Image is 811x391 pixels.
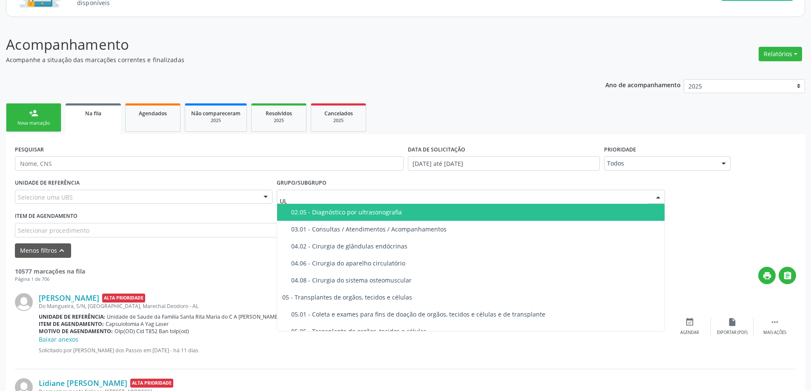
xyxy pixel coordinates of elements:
[291,243,660,250] div: 04.02 - Cirurgia de glândulas endócrinas
[317,117,360,124] div: 2025
[39,378,127,388] a: Lidiane [PERSON_NAME]
[18,226,89,235] span: Selecionar procedimento
[291,260,660,267] div: 04.06 - Cirurgia do aparelho circulatório
[15,156,404,171] input: Nome, CNS
[291,311,660,318] div: 05.01 - Coleta e exames para fins de doação de orgãos, tecidos e células e de transplante
[39,303,668,310] div: Do Mangueira, S/N, [GEOGRAPHIC_DATA], Marechal Deodoro - AL
[6,55,565,64] p: Acompanhe a situação das marcações correntes e finalizadas
[783,271,792,280] i: 
[763,330,786,336] div: Mais ações
[685,317,694,327] i: event_available
[139,110,167,117] span: Agendados
[15,276,85,283] div: Página 1 de 706
[759,47,802,61] button: Relatórios
[191,110,241,117] span: Não compareceram
[6,34,565,55] p: Acompanhamento
[728,317,737,327] i: insert_drive_file
[607,159,713,168] span: Todos
[191,117,241,124] div: 2025
[29,108,38,118] div: person_add
[107,313,279,320] span: Unidade de Saude da Familia Santa Rita Maria do C A [PERSON_NAME]
[15,210,77,223] label: Item de agendamento
[291,277,660,284] div: 04.08 - Cirurgia do sistema osteomuscular
[779,267,796,284] button: 
[85,110,101,117] span: Na fila
[762,271,772,280] i: print
[408,156,600,171] input: Selecione um intervalo
[12,120,55,126] div: Nova marcação
[115,328,189,335] span: Olp(OD) Cid T852 Ban tolp(od)
[39,293,99,303] a: [PERSON_NAME]
[266,110,292,117] span: Resolvidos
[57,246,66,255] i: keyboard_arrow_up
[18,193,73,202] span: Selecione uma UBS
[15,267,85,275] strong: 10577 marcações na fila
[102,294,145,303] span: Alta Prioridade
[15,143,44,156] label: PESQUISAR
[39,347,668,354] p: Solicitado por [PERSON_NAME] dos Passos em [DATE] - há 11 dias
[604,143,636,156] label: Prioridade
[39,328,113,335] b: Motivo de agendamento:
[39,313,105,320] b: Unidade de referência:
[15,293,33,311] img: img
[39,320,104,328] b: Item de agendamento:
[280,193,648,210] input: Selecione um grupo ou subgrupo
[106,320,169,328] span: Capsulotomia A Yag Laser
[324,110,353,117] span: Cancelados
[291,226,660,233] div: 03.01 - Consultas / Atendimentos / Acompanhamentos
[282,294,660,301] div: 05 - Transplantes de orgãos, tecidos e células
[717,330,748,336] div: Exportar (PDF)
[408,143,465,156] label: DATA DE SOLICITAÇÃO
[15,243,71,258] button: Menos filtroskeyboard_arrow_up
[758,267,776,284] button: print
[680,330,699,336] div: Agendar
[39,335,78,343] a: Baixar anexos
[130,379,173,388] span: Alta Prioridade
[291,209,660,216] div: 02.05 - Diagnóstico por ultrasonografia
[291,328,660,335] div: 05.05 - Transplante de orgãos, tecidos e células
[770,317,779,327] i: 
[605,79,681,90] p: Ano de acompanhamento
[277,177,327,190] label: Grupo/Subgrupo
[258,117,300,124] div: 2025
[15,177,80,190] label: UNIDADE DE REFERÊNCIA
